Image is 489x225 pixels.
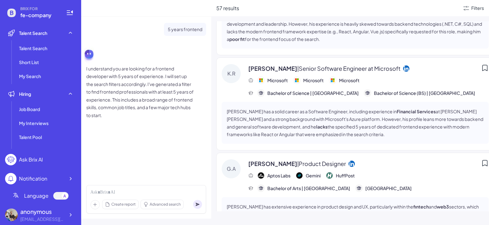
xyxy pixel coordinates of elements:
div: Notification [19,175,47,182]
span: Talent Pool [19,134,42,140]
strong: lacks [316,124,328,129]
div: Ask Brix AI [19,156,43,163]
img: 公司logo [296,172,303,179]
p: [PERSON_NAME] is an experienced Principal Software Engineer at Microsoft with a strong background... [227,12,484,43]
img: 公司logo [329,77,336,83]
img: 公司logo [326,172,333,179]
span: fe-company [20,11,58,19]
strong: fintech [413,204,429,209]
span: Microsoft [303,77,324,84]
span: BRIX FOR [20,6,58,11]
span: | Product Designer [297,160,346,167]
strong: Financial Services [397,109,436,114]
span: | Senior Software Engineer at Microsoft [297,65,401,72]
span: HuffPost [336,172,355,179]
div: fe-test@joinbrix.com [20,216,65,222]
p: I understand you are looking for a frontend developer with 5 years of experience. I will set up t... [86,65,194,119]
img: 公司logo [294,77,300,83]
span: [PERSON_NAME] [248,64,401,73]
span: Job Board [19,106,40,112]
span: Create report [111,202,136,207]
span: [GEOGRAPHIC_DATA] [365,185,412,192]
div: G.A [222,159,241,178]
span: [PERSON_NAME] [248,159,346,168]
span: Microsoft [339,77,360,84]
span: 57 results [216,5,239,11]
img: 公司logo [258,172,264,179]
strong: poor fit [229,36,245,42]
div: anonymous [20,207,65,216]
span: Hiring [19,91,31,97]
span: Aptos Labs [267,172,290,179]
span: Bachelor of Science (BS) | [GEOGRAPHIC_DATA] [374,90,475,96]
div: K.R [222,64,241,83]
span: Microsoft [267,77,288,84]
img: 5ed69bc05bf8448c9af6ae11bb833557.webp [5,208,18,221]
span: My Interviews [19,120,49,126]
p: 5 years frontend [168,25,202,33]
span: Talent Search [19,45,47,51]
span: Talent Search [19,30,47,36]
span: Short List [19,59,39,65]
span: Advanced search [150,202,181,207]
span: My Search [19,73,41,79]
div: Filters [471,5,484,11]
span: Gemini [306,172,321,179]
span: Communication [19,148,53,154]
span: Bachelor of Arts | [GEOGRAPHIC_DATA] [267,185,350,192]
img: 公司logo [258,77,264,83]
span: Bachelor of Science | [GEOGRAPHIC_DATA] [267,90,359,96]
p: [PERSON_NAME] has a solid career as a Software Engineer, including experience in at [PERSON_NAME]... [227,108,484,138]
span: Language [24,192,49,200]
strong: web3 [437,204,449,209]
